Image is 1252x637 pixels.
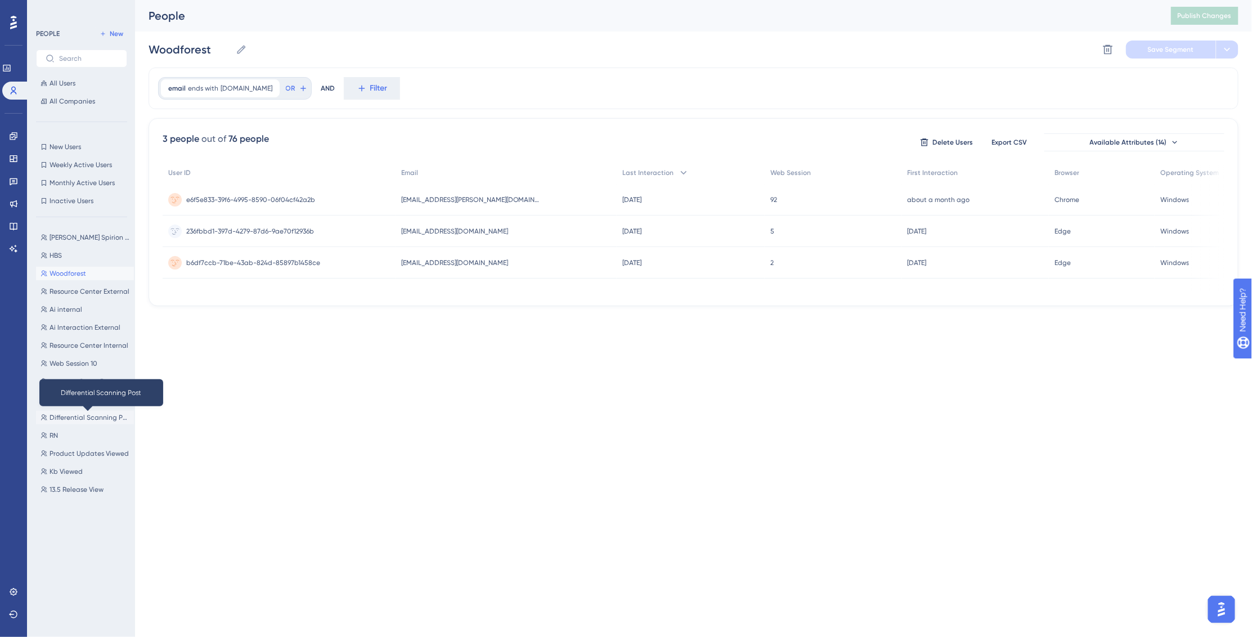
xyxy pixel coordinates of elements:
span: Export CSV [992,138,1027,147]
span: [PERSON_NAME] Spirion User [50,233,129,242]
span: HBS [50,251,62,260]
span: [DOMAIN_NAME] [221,84,272,93]
time: [DATE] [622,259,641,267]
button: Ai Interaction External [36,321,134,334]
button: All Companies [36,95,127,108]
button: Differential Scanning Post [36,411,134,424]
button: Ai internal [36,303,134,316]
button: Delete Users [918,133,975,151]
span: New [110,29,123,38]
span: Browser [1054,168,1079,177]
span: 13.5 Release View [50,485,104,494]
div: out of [201,132,226,146]
button: Save Segment [1126,41,1216,59]
button: OR [284,79,309,97]
button: All Users [36,77,127,90]
button: [PERSON_NAME] Spirion User [36,231,134,244]
span: e6f5e833-39f6-4995-8590-06f04cf42a2b [186,195,315,204]
button: Web Session 10 [36,357,134,370]
span: Product Updates Viewed [50,449,129,458]
span: b6df7ccb-71be-43ab-824d-85897b1458ce [186,258,320,267]
span: [EMAIL_ADDRESS][DOMAIN_NAME] [401,258,508,267]
span: Last Interaction [622,168,674,177]
button: HBS [36,249,134,262]
span: Resource Center External [50,287,129,296]
span: Ai Interaction External [50,323,120,332]
span: [EMAIL_ADDRESS][DOMAIN_NAME] [401,227,508,236]
button: Woodforest [36,267,134,280]
div: 3 people [163,132,199,146]
button: New [96,27,127,41]
span: Ai internal [50,305,82,314]
span: Operating System [1160,168,1219,177]
button: Weekly Active Users [36,158,127,172]
span: Windows [1160,258,1189,267]
span: 236fbbd1-397d-4279-87d6-9ae70f12936b [186,227,314,236]
time: [DATE] [908,227,927,235]
span: Kb Viewed [50,467,83,476]
span: Web Session 10 [50,359,97,368]
span: Available Attributes (14) [1090,138,1167,147]
button: Monthly Active Users [36,176,127,190]
span: testatt - Group B [50,377,104,386]
time: [DATE] [622,196,641,204]
input: Search [59,55,118,62]
span: Weekly Active Users [50,160,112,169]
span: Publish Changes [1178,11,1232,20]
span: Filter [370,82,388,95]
iframe: UserGuiding AI Assistant Launcher [1205,593,1238,626]
button: RN [36,429,134,442]
span: Monthly Active Users [50,178,115,187]
button: Resource Center Internal [36,339,134,352]
div: AND [321,77,335,100]
span: email [168,84,186,93]
span: Edge [1054,227,1071,236]
div: PEOPLE [36,29,60,38]
span: RN [50,431,58,440]
time: [DATE] [622,227,641,235]
span: ends with [188,84,218,93]
button: Product Updates Viewed [36,447,134,460]
span: Inactive Users [50,196,93,205]
span: Windows [1160,227,1189,236]
span: Need Help? [26,3,70,16]
span: Email [401,168,418,177]
button: Filter [344,77,400,100]
span: Edge [1054,258,1071,267]
span: Windows [1160,195,1189,204]
span: 2 [770,258,774,267]
span: 92 [770,195,777,204]
div: People [149,8,1143,24]
time: about a month ago [908,196,970,204]
button: Resource Center External [36,285,134,298]
button: Publish Changes [1171,7,1238,25]
time: [DATE] [908,259,927,267]
span: First Interaction [908,168,958,177]
input: Segment Name [149,42,231,57]
span: 5 [770,227,774,236]
span: Chrome [1054,195,1079,204]
span: Differential Scanning Post [50,413,129,422]
button: Kb Viewed [36,465,134,478]
span: Resource Center Internal [50,341,128,350]
span: Save Segment [1148,45,1194,54]
span: Woodforest [50,269,86,278]
button: Available Attributes (14) [1044,133,1224,151]
span: Web Session [770,168,811,177]
button: Export CSV [981,133,1038,151]
button: 13.5 Release View [36,483,134,496]
span: Delete Users [932,138,973,147]
div: 76 people [228,132,269,146]
span: New Users [50,142,81,151]
span: [EMAIL_ADDRESS][PERSON_NAME][DOMAIN_NAME] [401,195,542,204]
span: All Users [50,79,75,88]
span: All Companies [50,97,95,106]
span: User ID [168,168,191,177]
button: testatt - Group A [36,393,134,406]
span: OR [286,84,295,93]
button: testatt - Group B [36,375,134,388]
button: Inactive Users [36,194,127,208]
button: New Users [36,140,127,154]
